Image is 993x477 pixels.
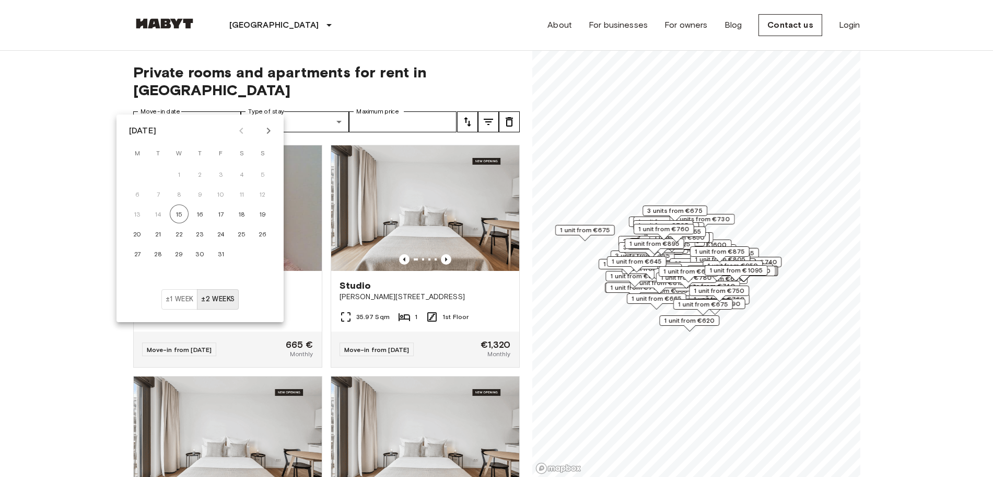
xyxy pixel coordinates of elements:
[709,266,763,274] font: 1 unit from €1095
[704,265,767,281] div: Map marker
[229,20,319,30] font: [GEOGRAPHIC_DATA]
[217,230,225,238] font: 24
[166,295,194,303] font: ±1 week
[547,19,572,31] a: About
[442,313,469,321] font: 1st Floor
[260,210,266,218] font: 19
[649,232,709,248] div: Map marker
[659,315,719,332] div: Map marker
[154,250,162,258] font: 28
[441,254,451,265] button: Previous image
[633,217,693,233] div: Map marker
[156,149,160,157] font: T
[633,220,693,236] div: Map marker
[671,244,736,260] div: Map marker
[669,258,739,275] div: Map marker
[141,108,180,115] font: Move-in date
[689,300,740,308] font: 1 unit from €790
[605,271,663,287] div: Map marker
[134,250,141,258] font: 27
[657,263,714,271] font: 4 units from €780
[356,108,399,115] font: Maximum price
[618,236,686,252] div: Map marker
[690,254,750,270] div: Map marker
[691,258,755,275] div: Map marker
[664,316,715,324] font: 1 unit from €620
[638,221,688,229] font: 1 unit from €705
[622,264,682,280] div: Map marker
[633,224,694,240] div: Map marker
[198,149,202,157] font: T
[645,223,694,231] font: 1 unit from €635
[704,249,754,257] font: 1 unit from €785
[197,210,204,218] font: 16
[375,313,389,321] font: Sqm
[176,230,183,238] font: 22
[726,258,777,266] font: 1 unit from €740
[839,19,860,31] a: Login
[663,267,713,275] font: 1 unit from €675
[478,111,499,132] button: tune
[128,143,147,164] span: Monday
[344,346,410,354] font: Move-in from [DATE]
[628,217,698,233] div: Map marker
[155,230,161,238] font: 21
[356,313,374,321] font: 35.97
[710,266,778,282] div: Map marker
[286,339,313,350] font: 665 €
[647,226,706,243] div: Map marker
[331,145,519,271] img: Marketing picture of unit DE-01-490-109-001
[623,237,682,245] font: 22 units from €665
[696,259,751,267] font: 3 units from €635
[610,251,674,267] div: Map marker
[677,300,728,308] font: 1 unit from €675
[767,20,813,30] font: Contact us
[261,149,265,157] font: S
[712,266,775,282] div: Map marker
[218,210,224,218] font: 17
[615,252,670,259] font: 3 units from €655
[248,108,284,115] font: Type of stay
[644,222,704,238] div: Map marker
[610,283,659,291] font: 1 unit from €715
[713,265,768,272] font: 4 units from €745
[481,339,511,350] font: €1,320
[707,262,758,269] font: 1 unit from €950
[175,250,183,258] font: 29
[725,20,742,30] font: Blog
[638,218,688,225] font: 1 unit from €620
[238,230,246,238] font: 25
[176,149,182,157] font: W
[651,228,701,235] font: 1 unit from €655
[642,206,707,222] div: Map marker
[232,143,251,164] span: Saturday
[605,282,663,299] div: Map marker
[239,210,246,218] font: 18
[656,272,716,289] div: Map marker
[340,280,371,291] font: Studio
[667,241,727,248] font: 4 units from €1600
[176,210,183,218] font: 15
[649,223,699,231] font: 1 unit from €620
[652,262,719,278] div: Map marker
[703,260,763,277] div: Map marker
[664,19,708,31] a: For owners
[191,143,209,164] span: Thursday
[610,272,659,280] font: 1 unit from €815
[758,14,822,36] a: Contact us
[658,266,718,282] div: Map marker
[618,242,684,258] div: Map marker
[589,20,648,30] font: For businesses
[218,250,225,258] font: 31
[133,230,142,238] font: 20
[626,265,677,272] font: 1 unit from €905
[626,293,686,310] div: Map marker
[195,250,205,258] font: 30
[212,143,230,164] span: Friday
[662,240,731,256] div: Map marker
[133,63,427,99] font: Private rooms and apartments for rent in [GEOGRAPHIC_DATA]
[487,350,510,358] font: Monthly
[623,243,680,251] font: 3 units from €790
[129,126,156,135] font: [DATE]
